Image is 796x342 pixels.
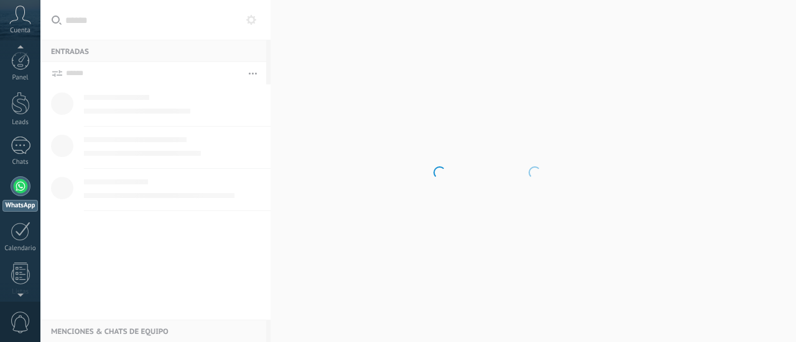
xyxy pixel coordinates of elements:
div: Chats [2,158,39,166]
div: Leads [2,119,39,127]
div: Panel [2,74,39,82]
div: WhatsApp [2,200,38,212]
span: Cuenta [10,27,30,35]
div: Calendario [2,245,39,253]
